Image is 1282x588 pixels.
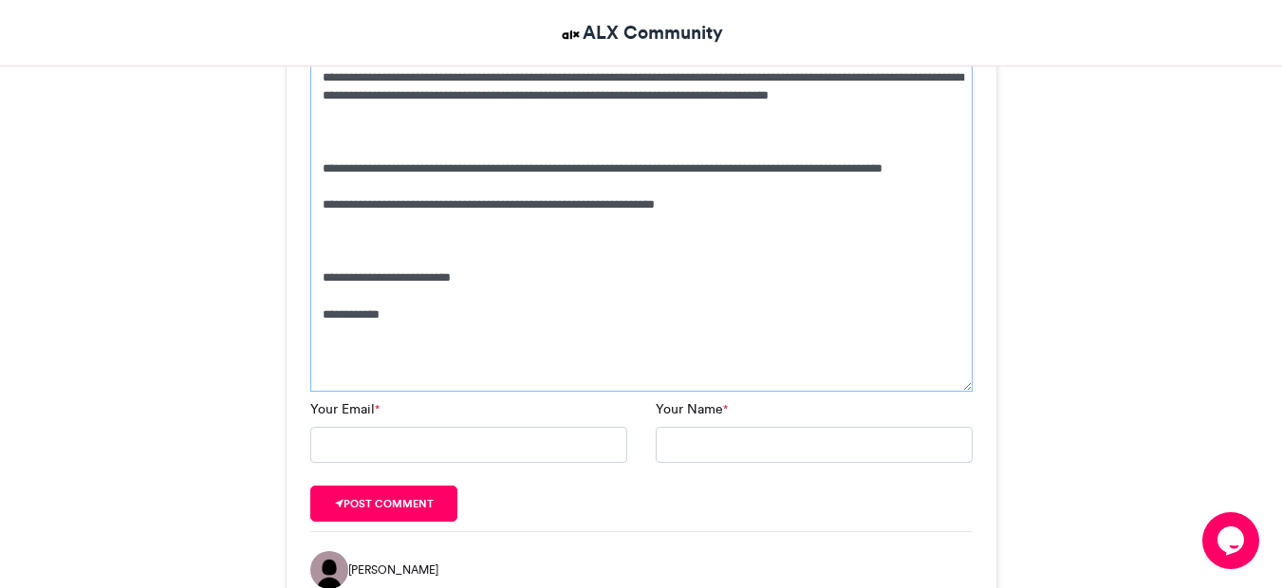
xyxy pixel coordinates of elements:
label: Your Email [310,399,380,419]
span: [PERSON_NAME] [348,561,438,579]
img: ALX Community [559,23,583,46]
button: Post comment [310,486,458,522]
label: Your Name [656,399,728,419]
a: ALX Community [559,19,723,46]
iframe: chat widget [1202,512,1263,569]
